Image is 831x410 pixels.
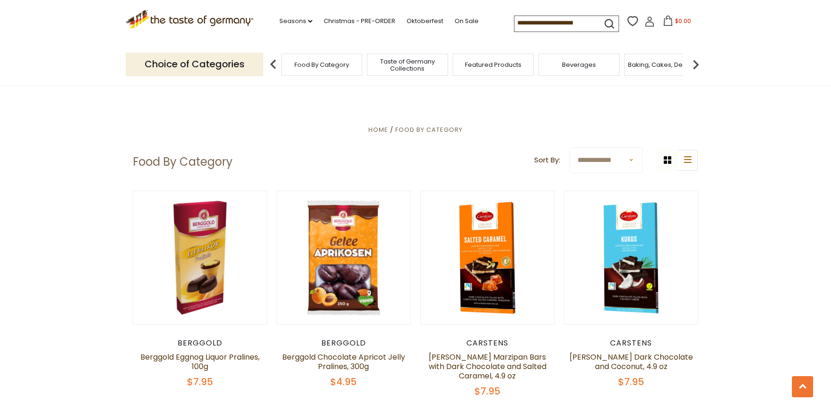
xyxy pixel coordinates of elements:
img: Carstens Luebecker Dark Chocolate and Coconut, 4.9 oz [564,191,698,324]
a: Baking, Cakes, Desserts [628,61,701,68]
a: Berggold Eggnog Liquor Pralines, 100g [140,352,260,372]
h1: Food By Category [133,155,233,169]
span: $7.95 [474,385,500,398]
img: Berggold Chocolate Apricot Jelly Pralines, 300g [277,191,410,324]
label: Sort By: [534,154,560,166]
button: $0.00 [657,16,697,30]
div: Berggold [277,338,411,348]
span: $0.00 [675,17,691,25]
span: $7.95 [618,375,644,388]
p: Choice of Categories [126,53,263,76]
a: On Sale [455,16,479,26]
a: Berggold Chocolate Apricot Jelly Pralines, 300g [282,352,405,372]
span: $7.95 [187,375,213,388]
a: Food By Category [395,125,463,134]
a: Taste of Germany Collections [370,58,445,72]
div: Berggold [133,338,267,348]
div: Carstens [564,338,698,348]
span: $4.95 [330,375,357,388]
a: [PERSON_NAME] Dark Chocolate and Coconut, 4.9 oz [570,352,693,372]
img: Berggold Eggnog Liquor Pralines, 100g [133,191,267,324]
a: Home [368,125,388,134]
a: Featured Products [465,61,521,68]
a: [PERSON_NAME] Marzipan Bars with Dark Chocolate and Salted Caramel, 4.9 oz [429,352,546,381]
a: Seasons [279,16,312,26]
a: Christmas - PRE-ORDER [324,16,395,26]
img: previous arrow [264,55,283,74]
img: Carstens Luebecker Marzipan Bars with Dark Chocolate and Salted Caramel, 4.9 oz [421,191,554,324]
a: Beverages [562,61,596,68]
div: Carstens [420,338,554,348]
a: Food By Category [294,61,349,68]
a: Oktoberfest [407,16,443,26]
img: next arrow [686,55,705,74]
